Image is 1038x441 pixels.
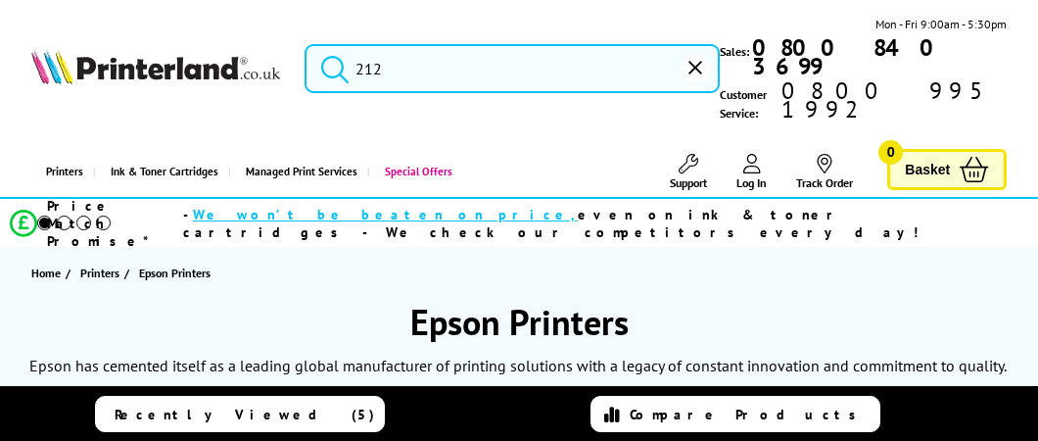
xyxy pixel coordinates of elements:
[736,154,767,190] a: Log In
[878,140,903,165] span: 0
[111,147,218,197] span: Ink & Toner Cartridges
[193,206,578,223] span: We won’t be beaten on price,
[736,175,767,190] span: Log In
[10,206,987,240] li: modal_Promise
[752,32,948,81] b: 0800 840 3699
[670,154,707,190] a: Support
[749,38,1007,75] a: 0800 840 3699
[670,175,707,190] span: Support
[720,81,1007,122] span: Customer Service:
[590,396,880,432] a: Compare Products
[93,147,228,197] a: Ink & Toner Cartridges
[31,49,280,84] img: Printerland Logo
[367,147,462,197] a: Special Offers
[29,356,1006,428] p: Epson has cemented itself as a leading global manufacturer of printing solutions with a legacy of...
[31,147,93,197] a: Printers
[80,263,124,283] a: Printers
[875,15,1007,33] span: Mon - Fri 9:00am - 5:30pm
[95,396,385,432] a: Recently Viewed (5)
[630,406,867,423] span: Compare Products
[887,149,1007,191] a: Basket 0
[31,263,66,283] a: Home
[47,197,183,250] span: Price Match Promise*
[905,157,950,183] span: Basket
[796,154,853,190] a: Track Order
[115,406,375,423] span: Recently Viewed (5)
[20,299,1018,345] h1: Epson Printers
[778,81,1008,119] span: 0800 995 1992
[228,147,367,197] a: Managed Print Services
[80,263,119,283] span: Printers
[139,266,211,280] span: Epson Printers
[183,206,988,241] div: - even on ink & toner cartridges - We check our competitors every day!
[720,42,749,61] span: Sales:
[31,49,280,88] a: Printerland Logo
